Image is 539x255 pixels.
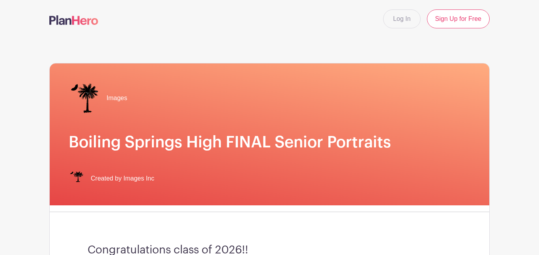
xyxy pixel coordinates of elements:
span: Created by Images Inc [91,174,154,183]
span: Images [107,93,127,103]
img: IMAGES%20logo%20transparenT%20PNG%20s.png [69,171,84,186]
h1: Boiling Springs High FINAL Senior Portraits [69,133,470,152]
img: logo-507f7623f17ff9eddc593b1ce0a138ce2505c220e1c5a4e2b4648c50719b7d32.svg [49,15,98,25]
a: Log In [383,9,420,28]
a: Sign Up for Free [427,9,490,28]
img: IMAGES%20logo%20transparenT%20PNG%20s.png [69,82,100,114]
